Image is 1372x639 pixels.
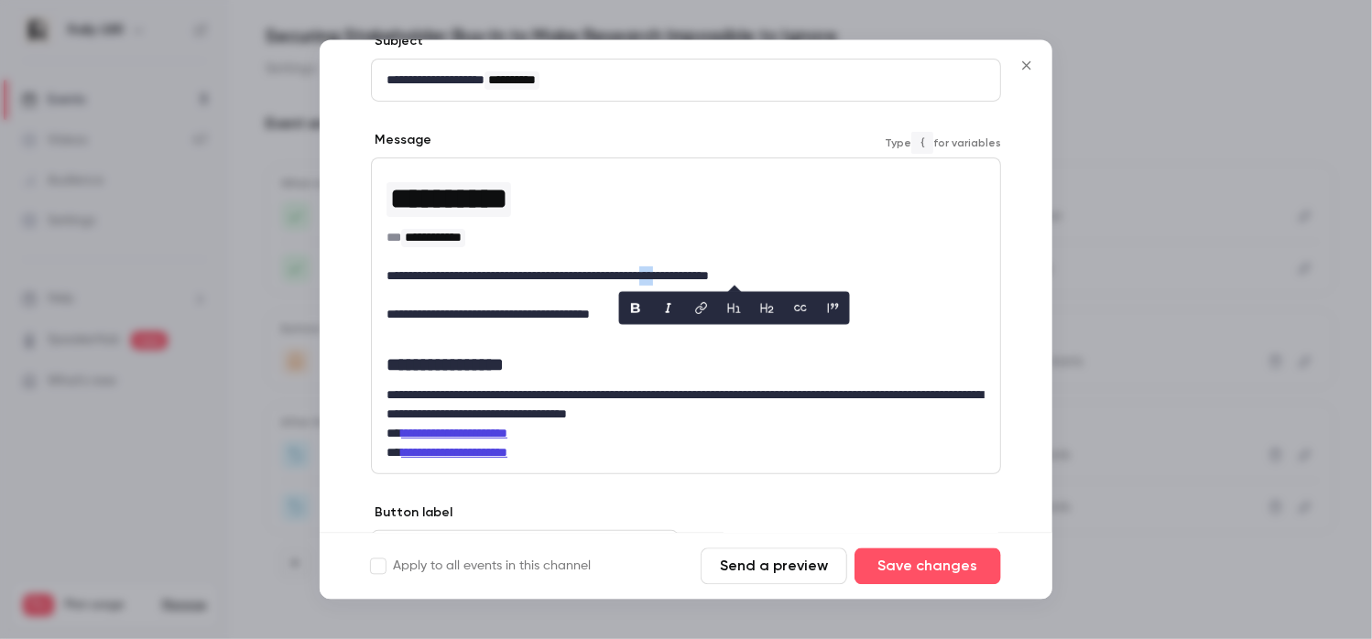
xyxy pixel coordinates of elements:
[911,131,933,153] code: {
[701,548,847,585] button: Send a preview
[654,293,683,322] button: italic
[372,158,1000,473] div: editor
[371,504,452,522] label: Button label
[371,32,423,50] label: Subject
[855,548,1001,585] button: Save changes
[371,558,591,576] label: Apply to all events in this channel
[621,293,650,322] button: bold
[372,531,678,572] div: editor
[687,293,716,322] button: link
[372,60,1000,101] div: editor
[885,131,1001,153] span: Type for variables
[371,131,431,149] label: Message
[723,531,999,573] div: editor
[1008,48,1045,84] button: Close
[819,293,848,322] button: blockquote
